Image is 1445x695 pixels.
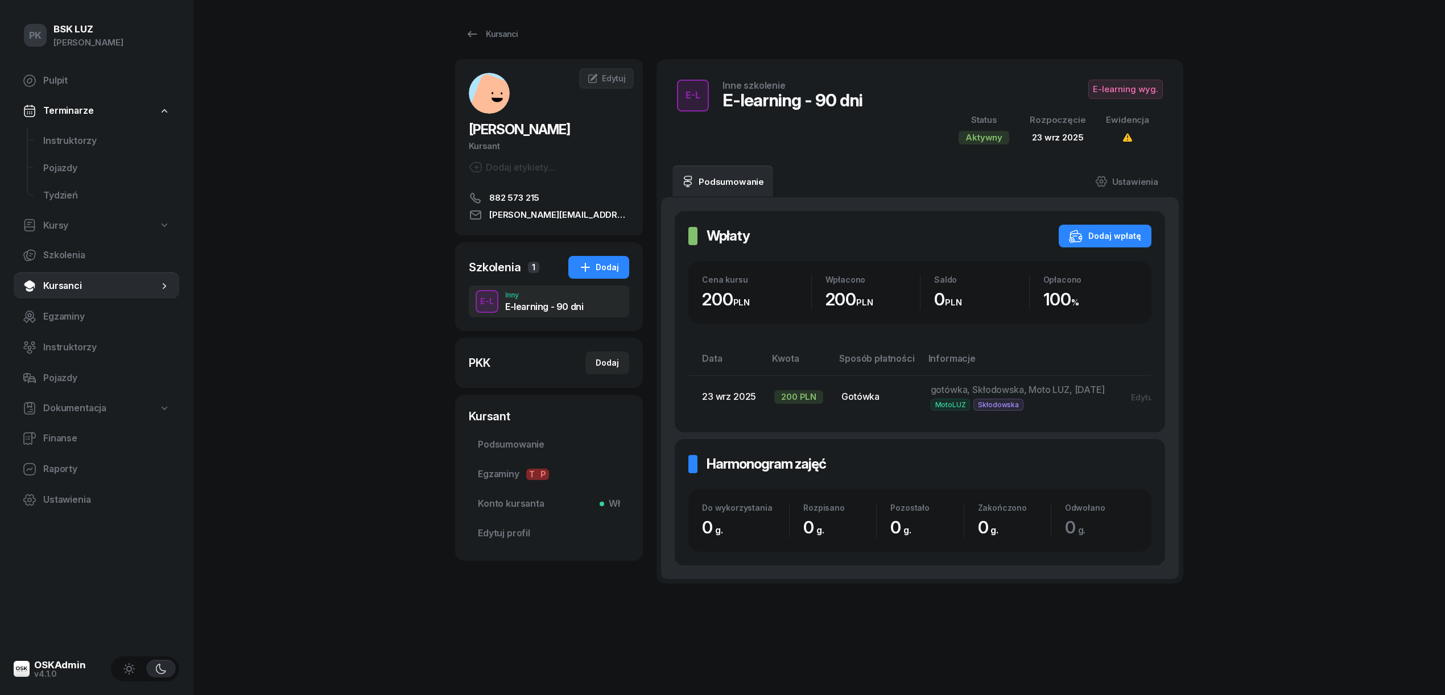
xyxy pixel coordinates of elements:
a: Podsumowanie [672,166,773,197]
th: Kwota [765,351,832,375]
a: Kursanci [14,272,179,300]
a: [PERSON_NAME][EMAIL_ADDRESS][DOMAIN_NAME] [469,208,629,222]
span: 23 wrz 2025 [702,391,756,402]
div: Opłacono [1043,275,1138,284]
span: Kursy [43,218,68,233]
span: gotówka, Skłodowska, Moto LUZ, [DATE] [931,384,1105,395]
span: Konto kursanta [478,497,620,511]
span: Raporty [43,462,170,477]
div: Aktywny [959,131,1009,144]
span: 23 wrz 2025 [1032,132,1083,143]
span: [PERSON_NAME] [469,121,570,138]
span: Dokumentacja [43,401,106,416]
div: Dodaj [579,260,619,274]
small: g. [1078,524,1086,536]
span: Instruktorzy [43,340,170,355]
div: 200 [702,289,811,310]
span: Pojazdy [43,161,170,176]
a: Szkolenia [14,242,179,269]
span: Skłodowska [973,399,1023,411]
span: P [538,469,549,480]
div: Do wykorzystania [702,503,789,512]
span: MotoLUZ [931,399,971,411]
div: Inny [505,292,583,299]
h2: Harmonogram zajęć [707,455,826,473]
span: Egzaminy [478,467,620,482]
div: Szkolenia [469,259,521,275]
th: Data [688,351,765,375]
a: Terminarze [14,98,179,124]
div: 0 [890,517,963,538]
button: Dodaj [568,256,629,279]
div: Gotówka [841,390,912,404]
a: Dokumentacja [14,395,179,421]
a: Finanse [14,425,179,452]
div: BSK LUZ [53,24,123,34]
span: 0 [978,517,1005,537]
button: Dodaj etykiety... [469,160,555,174]
small: PLN [856,297,873,308]
a: Tydzień [34,182,179,209]
div: [PERSON_NAME] [53,35,123,50]
div: Ewidencja [1106,113,1149,127]
div: PKK [469,355,490,371]
div: 0 [934,289,1029,310]
div: Edytuj [1131,392,1155,402]
small: g. [990,524,998,536]
span: Egzaminy [43,309,170,324]
span: Finanse [43,431,170,446]
a: Kursanci [455,23,528,45]
span: Terminarze [43,104,93,118]
div: E-learning - 90 dni [505,302,583,311]
button: Edytuj [1123,388,1163,407]
small: g. [903,524,911,536]
a: Instruktorzy [34,127,179,155]
span: 0 [702,517,729,537]
a: Konto kursantaWł [469,490,629,518]
th: Sposób płatności [832,351,921,375]
div: Odwołano [1065,503,1138,512]
span: 1 [528,262,539,273]
div: Kursanci [465,27,518,41]
div: Dodaj wpłatę [1069,229,1141,243]
a: Pojazdy [34,155,179,182]
span: Kursanci [43,279,159,293]
span: PK [29,31,42,40]
div: 100 [1043,289,1138,310]
div: Saldo [934,275,1029,284]
div: Zakończono [978,503,1051,512]
button: E-learning wyg. [1088,80,1163,99]
small: g. [816,524,824,536]
a: Edytuj profil [469,520,629,547]
a: Ustawienia [1086,166,1167,197]
small: % [1071,297,1079,308]
span: Tydzień [43,188,170,203]
span: [PERSON_NAME][EMAIL_ADDRESS][DOMAIN_NAME] [489,208,629,222]
a: 882 573 215 [469,191,629,205]
span: 0 [1065,517,1092,537]
div: Pozostało [890,503,963,512]
div: Rozpisano [803,503,876,512]
div: Status [959,113,1009,127]
a: Podsumowanie [469,431,629,458]
small: PLN [733,297,750,308]
div: Inne szkolenie [722,81,786,90]
span: Ustawienia [43,493,170,507]
h2: Wpłaty [707,227,750,245]
div: OSKAdmin [34,660,86,670]
span: Podsumowanie [478,437,620,452]
button: E-L [476,290,498,313]
span: T [526,469,538,480]
div: Rozpoczęcie [1030,113,1085,127]
th: Informacje [922,351,1114,375]
div: 200 PLN [774,390,823,404]
div: Kursant [469,408,629,424]
div: 200 [825,289,920,310]
a: Raporty [14,456,179,483]
div: v4.1.0 [34,670,86,678]
div: Wpłacono [825,275,920,284]
div: E-learning - 90 dni [722,90,862,110]
button: Dodaj wpłatę [1059,225,1151,247]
